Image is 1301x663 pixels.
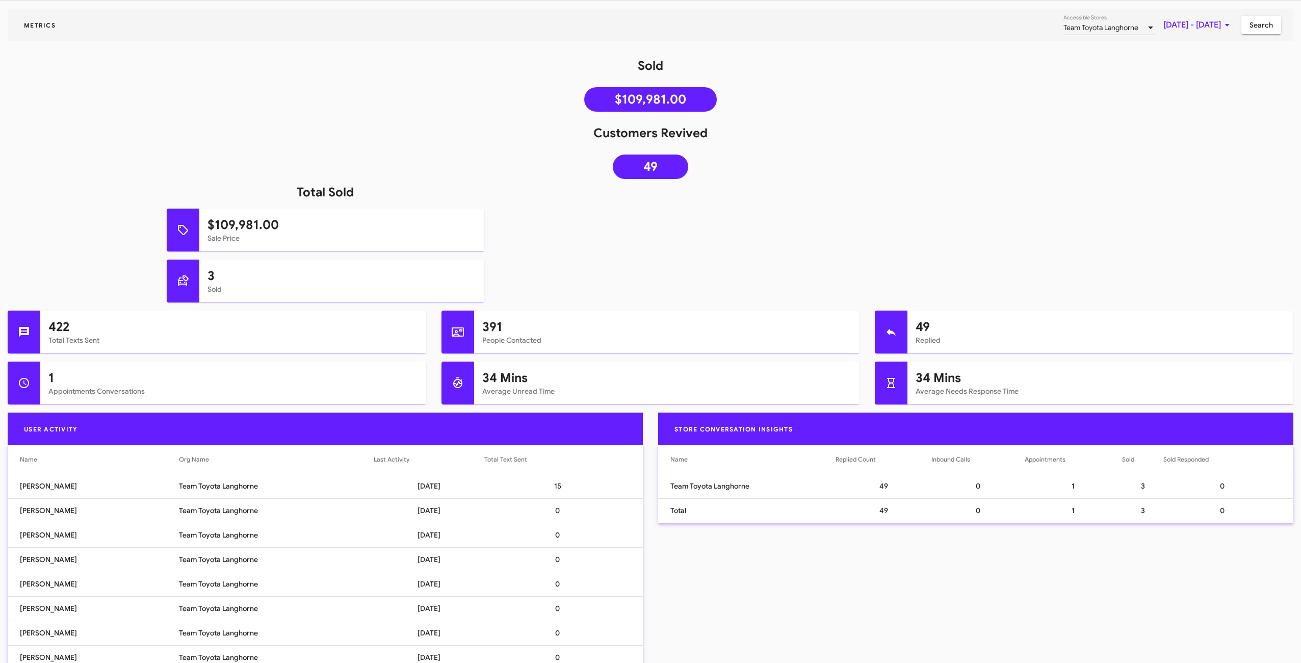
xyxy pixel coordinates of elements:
[670,454,836,465] div: Name
[658,474,836,498] td: Team Toyota Langhorne
[916,335,1285,345] mat-card-subtitle: Replied
[484,454,527,465] div: Total Text Sent
[374,474,484,498] td: [DATE]
[482,319,852,335] h1: 391
[931,454,1025,465] div: Inbound Calls
[374,547,484,572] td: [DATE]
[179,498,374,523] td: Team Toyota Langhorne
[48,370,418,386] h1: 1
[643,162,658,172] span: 49
[207,268,476,284] h1: 3
[20,454,37,465] div: Name
[179,547,374,572] td: Team Toyota Langhorne
[16,425,86,433] span: User Activity
[179,621,374,645] td: Team Toyota Langhorne
[916,370,1285,386] h1: 34 Mins
[207,284,476,294] mat-card-subtitle: Sold
[484,498,643,523] td: 0
[1025,474,1122,498] td: 1
[931,474,1025,498] td: 0
[836,454,876,465] div: Replied Count
[1163,16,1233,34] span: [DATE] - [DATE]
[1025,454,1122,465] div: Appointments
[1155,16,1241,34] button: [DATE] - [DATE]
[484,523,643,547] td: 0
[916,319,1285,335] h1: 49
[8,547,179,572] td: [PERSON_NAME]
[48,335,418,345] mat-card-subtitle: Total Texts Sent
[836,454,932,465] div: Replied Count
[179,454,209,465] div: Org Name
[1163,454,1281,465] div: Sold Responded
[1163,474,1293,498] td: 0
[666,425,801,433] span: Store Conversation Insights
[16,21,64,29] span: Metrics
[179,596,374,621] td: Team Toyota Langhorne
[1122,474,1164,498] td: 3
[207,233,476,243] mat-card-subtitle: Sale Price
[1163,454,1209,465] div: Sold Responded
[931,454,970,465] div: Inbound Calls
[484,474,643,498] td: 15
[484,547,643,572] td: 0
[8,523,179,547] td: [PERSON_NAME]
[179,474,374,498] td: Team Toyota Langhorne
[484,454,631,465] div: Total Text Sent
[179,523,374,547] td: Team Toyota Langhorne
[374,498,484,523] td: [DATE]
[484,596,643,621] td: 0
[8,596,179,621] td: [PERSON_NAME]
[374,572,484,596] td: [DATE]
[374,596,484,621] td: [DATE]
[1241,16,1281,34] button: Search
[1122,454,1164,465] div: Sold
[374,454,484,465] div: Last Activity
[48,386,418,396] mat-card-subtitle: Appointments Conversations
[658,498,836,523] td: Total
[1025,454,1065,465] div: Appointments
[1122,454,1134,465] div: Sold
[482,386,852,396] mat-card-subtitle: Average Unread Time
[836,498,932,523] td: 49
[207,217,476,233] h1: $109,981.00
[8,621,179,645] td: [PERSON_NAME]
[670,454,688,465] div: Name
[484,621,643,645] td: 0
[916,386,1285,396] mat-card-subtitle: Average Needs Response Time
[374,454,409,465] div: Last Activity
[1163,498,1293,523] td: 0
[482,335,852,345] mat-card-subtitle: People Contacted
[1025,498,1122,523] td: 1
[1122,498,1164,523] td: 3
[931,498,1025,523] td: 0
[48,319,418,335] h1: 422
[8,474,179,498] td: [PERSON_NAME]
[374,621,484,645] td: [DATE]
[482,370,852,386] h1: 34 Mins
[484,572,643,596] td: 0
[1063,23,1138,32] span: Team Toyota Langhorne
[179,454,374,465] div: Org Name
[8,572,179,596] td: [PERSON_NAME]
[8,498,179,523] td: [PERSON_NAME]
[374,523,484,547] td: [DATE]
[179,572,374,596] td: Team Toyota Langhorne
[836,474,932,498] td: 49
[1250,16,1273,34] span: Search
[615,94,686,105] span: $109,981.00
[20,454,179,465] div: Name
